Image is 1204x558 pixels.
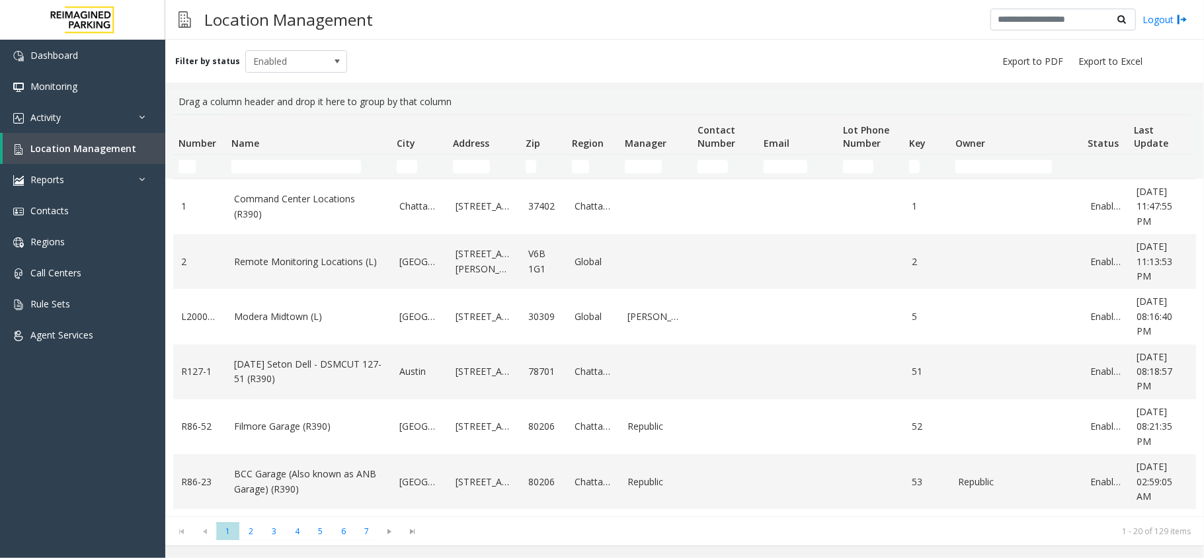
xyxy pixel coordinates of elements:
input: Key Filter [909,160,920,173]
a: Chattanooga [575,364,612,379]
a: Modera Midtown (L) [234,309,383,324]
a: 2 [181,255,218,269]
td: Lot Phone Number Filter [838,155,904,179]
span: Activity [30,111,61,124]
a: [DATE] 08:18:57 PM [1137,350,1187,394]
a: 80206 [528,475,559,489]
div: Drag a column header and drop it here to group by that column [173,89,1196,114]
input: Owner Filter [955,160,1052,173]
span: Go to the next page [378,522,401,541]
img: 'icon' [13,82,24,93]
a: [STREET_ADDRESS] [456,199,512,214]
a: Republic [958,475,1074,489]
span: Page 7 [355,522,378,540]
td: City Filter [391,155,448,179]
a: [DATE] 02:59:05 AM [1137,459,1187,504]
a: Remote Monitoring Locations (L) [234,255,383,269]
span: Page 6 [332,522,355,540]
a: 30309 [528,309,559,324]
a: R86-52 [181,419,218,434]
a: 1 [912,199,942,214]
td: Key Filter [904,155,950,179]
label: Filter by status [175,56,240,67]
button: Export to PDF [997,52,1068,71]
a: [DATE] 11:13:53 PM [1137,239,1187,284]
img: 'icon' [13,144,24,155]
input: Lot Phone Number Filter [843,160,873,173]
a: [STREET_ADDRESS] [456,364,512,379]
a: [STREET_ADDRESS] [456,419,512,434]
h3: Location Management [198,3,380,36]
span: [DATE] 02:59:05 AM [1137,460,1172,502]
a: [GEOGRAPHIC_DATA] [399,475,440,489]
span: Go to the last page [401,522,424,541]
a: [STREET_ADDRESS] [456,309,512,324]
span: Export to Excel [1078,55,1143,68]
a: Enabled [1090,199,1121,214]
span: Go to the last page [404,526,422,537]
input: Email Filter [764,160,807,173]
span: Page 5 [309,522,332,540]
a: [DATE] 11:47:55 PM [1137,184,1187,229]
td: Contact Number Filter [692,155,758,179]
span: Contact Number [698,124,735,149]
a: 37402 [528,199,559,214]
a: Global [575,309,612,324]
span: [DATE] 08:18:57 PM [1137,350,1172,393]
span: Enabled [246,51,327,72]
a: [GEOGRAPHIC_DATA] [399,419,440,434]
td: Owner Filter [950,155,1082,179]
a: [STREET_ADDRESS][PERSON_NAME] [456,247,512,276]
a: Global [575,255,612,269]
kendo-pager-info: 1 - 20 of 129 items [432,526,1191,537]
span: [DATE] 08:21:35 PM [1137,405,1172,448]
span: [DATE] 11:13:53 PM [1137,240,1172,282]
img: 'icon' [13,237,24,248]
a: Republic [627,419,684,434]
a: Filmore Garage (R390) [234,419,383,434]
span: Reports [30,173,64,186]
a: [DATE] Seton Dell - DSMCUT 127-51 (R390) [234,357,383,387]
td: Zip Filter [520,155,567,179]
span: Agent Services [30,329,93,341]
input: Number Filter [179,160,196,173]
a: Republic [627,475,684,489]
img: 'icon' [13,51,24,61]
span: Export to PDF [1002,55,1063,68]
a: Enabled [1090,419,1121,434]
span: Call Centers [30,266,81,279]
a: Chattanooga [399,199,440,214]
input: Name Filter [231,160,361,173]
input: Zip Filter [526,160,536,173]
td: Number Filter [173,155,226,179]
a: [DATE] 08:16:40 PM [1137,294,1187,339]
a: Chattanooga [575,199,612,214]
img: 'icon' [13,175,24,186]
td: Status Filter [1082,155,1129,179]
span: Monitoring [30,80,77,93]
td: Last Update Filter [1129,155,1195,179]
a: L20000500 [181,309,218,324]
input: City Filter [397,160,417,173]
a: R127-1 [181,364,218,379]
span: [DATE] 11:47:55 PM [1137,185,1172,227]
td: Address Filter [448,155,520,179]
span: City [397,137,415,149]
button: Export to Excel [1073,52,1148,71]
img: 'icon' [13,331,24,341]
span: Name [231,137,259,149]
span: Page 2 [239,522,262,540]
input: Address Filter [453,160,490,173]
a: Enabled [1090,255,1121,269]
span: Dashboard [30,49,78,61]
span: Manager [625,137,666,149]
span: Last Update [1134,124,1168,149]
a: 2 [912,255,942,269]
a: Enabled [1090,475,1121,489]
a: Austin [399,364,440,379]
input: Manager Filter [625,160,662,173]
a: Chattanooga [575,419,612,434]
th: Status [1082,115,1129,155]
a: 51 [912,364,942,379]
a: BCC Garage (Also known as ANB Garage) (R390) [234,467,383,497]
